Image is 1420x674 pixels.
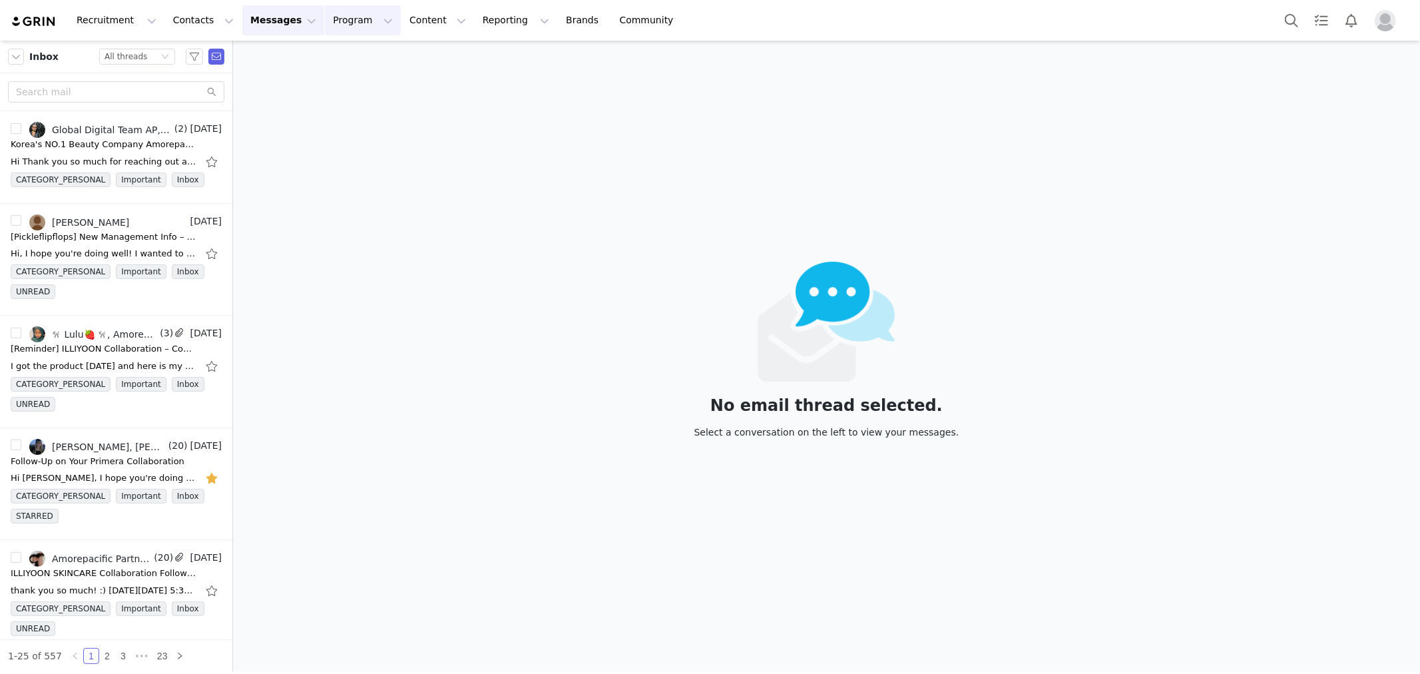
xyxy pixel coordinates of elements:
img: c60dcf93-9fa4-4212-ab0e-f05933203f90--s.jpg [29,551,45,567]
img: c3eb70be-d8c9-4bb2-a251-8e1eae73f0ed.jpg [29,214,45,230]
i: icon: right [176,652,184,660]
button: Messages [242,5,324,35]
span: UNREAD [11,621,55,636]
li: Next Page [172,648,188,664]
span: CATEGORY_PERSONAL [11,377,111,392]
i: icon: down [161,53,169,62]
span: CATEGORY_PERSONAL [11,172,111,187]
span: STARRED [11,509,59,523]
img: grin logo [11,15,57,28]
span: ••• [131,648,152,664]
a: Brands [558,5,610,35]
a: Community [612,5,688,35]
button: Profile [1367,10,1409,31]
img: f1976bb7-ade0-4990-aa53-5e4f661085d4.jpg [29,326,45,342]
div: Hi, I hope you're doing well! I wanted to share a quick update on my end; I've recently partnered... [11,247,197,260]
a: [PERSON_NAME], [PERSON_NAME] [PERSON_NAME] 🦋, [PERSON_NAME]~Beauty Content Creator, Mariahhjewels... [29,439,166,455]
span: Send Email [208,49,224,65]
div: Hi Thank you so much for reaching out and considering me for this opportunity! Before moving forw... [11,155,197,168]
li: 1-25 of 557 [8,648,62,664]
span: Inbox [172,601,204,616]
span: CATEGORY_PERSONAL [11,601,111,616]
div: [Reminder] ILLIYOON Collaboration – Content Submission Required [11,342,197,356]
span: Inbox [29,50,59,64]
li: 2 [99,648,115,664]
span: Important [116,264,166,279]
a: Amorepacific Partnerhsip, [PERSON_NAME] [29,551,151,567]
span: Inbox [172,377,204,392]
a: Global Digital Team AP, [GEOGRAPHIC_DATA] 🩰🌸 [29,122,172,138]
div: Hi Ludia, I hope you're doing well! I wanted to sincerely apologize for the delay in posting. I t... [11,472,197,485]
div: Korea's NO.1 Beauty Company Amorepacific — let’s talk partnership ❤ [11,138,197,151]
span: CATEGORY_PERSONAL [11,264,111,279]
button: Contacts [165,5,242,35]
div: [PERSON_NAME] [52,217,129,228]
a: 1 [84,649,99,663]
div: Select a conversation on the left to view your messages. [694,425,959,440]
button: Reporting [475,5,557,35]
button: Recruitment [69,5,164,35]
img: placeholder-profile.jpg [1375,10,1396,31]
span: (20) [151,551,173,565]
a: Tasks [1307,5,1336,35]
a: [PERSON_NAME] [29,214,129,230]
div: 𐙚 Lulu🍓 𐙚, Amorepacific Partnerhsip, [PERSON_NAME] [52,329,157,340]
span: (2) [172,122,188,136]
span: Important [116,601,166,616]
span: Important [116,172,166,187]
span: (3) [157,326,173,340]
span: Important [116,489,166,504]
button: Content [401,5,474,35]
input: Search mail [8,81,224,103]
li: 23 [152,648,172,664]
div: I got the product yesterday and here is my video Check out Lulu's video. TikTok · Lulu vm.tiktok.... [11,360,197,373]
span: Inbox [172,264,204,279]
img: emails-empty2x.png [758,262,895,382]
span: UNREAD [11,397,55,412]
button: Notifications [1337,5,1366,35]
div: Amorepacific Partnerhsip, [PERSON_NAME] [52,553,151,564]
i: icon: search [207,87,216,97]
li: 1 [83,648,99,664]
span: (20) [166,439,188,453]
div: ILLIYOON SKINCARE Collaboration Follow Up [11,567,197,580]
a: 23 [153,649,172,663]
a: 𐙚 Lulu🍓 𐙚, Amorepacific Partnerhsip, [PERSON_NAME] [29,326,157,342]
span: Important [116,377,166,392]
div: Global Digital Team AP, [GEOGRAPHIC_DATA] 🩰🌸 [52,125,172,135]
span: Inbox [172,489,204,504]
li: Previous Page [67,648,83,664]
button: Search [1277,5,1306,35]
img: e39bb6bf-a821-4192-98d8-1f8d67ba7363--s.jpg [29,122,45,138]
i: icon: left [71,652,79,660]
li: 3 [115,648,131,664]
div: Follow-Up on Your Primera Collaboration [11,455,184,468]
button: Program [325,5,401,35]
span: UNREAD [11,284,55,299]
div: [Pickleflipflops] New Management Info – Ongoing Partnerships Unchanged [11,230,197,244]
img: 183b28b8-a4a2-4b36-835a-c4f789ea191d.jpg [29,439,45,455]
a: 2 [100,649,115,663]
div: thank you so much! :) On Thu, Aug 7, 2025 at 5:30 PM Amorepacific Partnerhsip <amorepacific.partn... [11,584,197,597]
a: 3 [116,649,130,663]
div: No email thread selected. [694,398,959,413]
div: [PERSON_NAME], [PERSON_NAME] [PERSON_NAME] 🦋, [PERSON_NAME]~Beauty Content Creator, Mariahhjewels... [52,442,166,452]
span: CATEGORY_PERSONAL [11,489,111,504]
li: Next 3 Pages [131,648,152,664]
div: All threads [105,49,147,64]
span: Inbox [172,172,204,187]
